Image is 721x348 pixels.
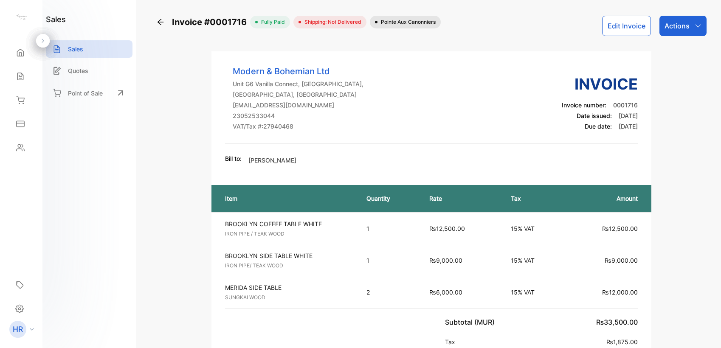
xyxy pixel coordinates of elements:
span: ₨9,000.00 [605,257,638,264]
p: SUNGKAI WOOD [225,294,352,301]
span: Invoice #0001716 [172,16,250,28]
p: 2 [366,288,412,297]
h3: Invoice [562,73,638,95]
span: ₨12,500.00 [602,225,638,232]
a: Point of Sale [46,84,132,102]
p: 1 [366,224,412,233]
p: [PERSON_NAME] [248,156,296,165]
span: [DATE] [619,112,638,119]
p: Actions [665,21,690,31]
p: 1 [366,256,412,265]
span: ₨6,000.00 [429,289,462,296]
span: [DATE] [619,123,638,130]
p: IRON PIPE/ TEAK WOOD [225,262,352,269]
span: ₨9,000.00 [429,257,462,264]
p: [GEOGRAPHIC_DATA], [GEOGRAPHIC_DATA] [233,90,363,99]
p: Quantity [366,194,412,203]
span: ₨12,500.00 [429,225,465,232]
p: Rate [429,194,493,203]
h1: sales [46,14,66,25]
p: Modern & Bohemian Ltd [233,65,363,78]
span: Due date: [585,123,612,130]
span: ₨12,000.00 [602,289,638,296]
p: Unit G6 Vanilla Connect, [GEOGRAPHIC_DATA], [233,79,363,88]
span: Invoice number: [562,101,606,109]
p: Item [225,194,350,203]
p: 15% VAT [511,256,557,265]
p: Amount [574,194,638,203]
span: ₨1,875.00 [606,338,638,345]
img: logo [15,11,28,24]
p: Subtotal (MUR) [445,317,498,327]
span: ₨33,500.00 [596,318,638,326]
p: Point of Sale [68,89,103,98]
span: Date issued: [577,112,612,119]
button: Actions [659,16,707,36]
span: fully paid [258,18,285,26]
span: Pointe aux Canonniers [377,18,436,26]
p: Bill to: [225,154,242,163]
p: 23052533044 [233,111,363,120]
p: IRON PIPE / TEAK WOOD [225,230,352,238]
p: MERIDA SIDE TABLE [225,283,352,292]
p: 15% VAT [511,224,557,233]
p: 15% VAT [511,288,557,297]
a: Quotes [46,62,132,79]
p: Quotes [68,66,88,75]
button: Edit Invoice [602,16,651,36]
a: Sales [46,40,132,58]
p: Tax [511,194,557,203]
span: Shipping: Not Delivered [301,18,361,26]
p: VAT/Tax #: 27940468 [233,122,363,131]
p: [EMAIL_ADDRESS][DOMAIN_NAME] [233,101,363,109]
span: 0001716 [613,101,638,109]
p: Tax [445,337,459,346]
p: Sales [68,45,83,53]
p: HR [13,324,23,335]
iframe: LiveChat chat widget [685,312,721,348]
p: BROOKLYN COFFEE TABLE WHITE [225,219,352,228]
p: BROOKLYN SIDE TABLE WHITE [225,251,352,260]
